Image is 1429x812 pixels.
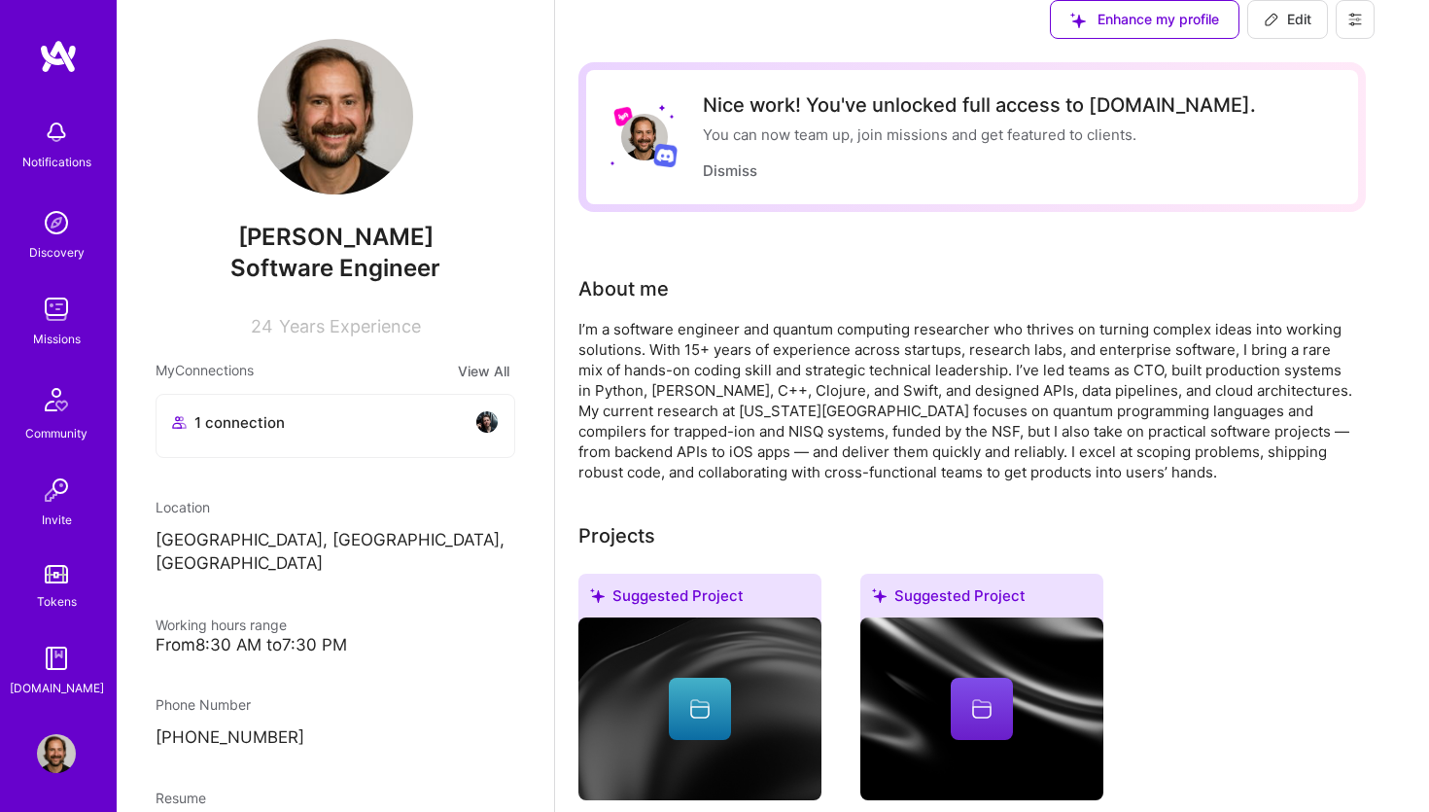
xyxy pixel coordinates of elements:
[10,678,104,698] div: [DOMAIN_NAME]
[156,223,515,252] span: [PERSON_NAME]
[578,319,1356,482] div: I’m a software engineer and quantum computing researcher who thrives on turning complex ideas int...
[25,423,87,443] div: Community
[156,635,515,655] div: From 8:30 AM to 7:30 PM
[590,588,605,603] i: icon SuggestedTeams
[452,360,515,382] button: View All
[194,412,285,433] span: 1 connection
[37,639,76,678] img: guide book
[613,106,634,126] img: Lyft logo
[156,790,206,806] span: Resume
[156,394,515,458] button: 1 connectionavatar
[1264,10,1311,29] span: Edit
[156,529,515,576] p: [GEOGRAPHIC_DATA], [GEOGRAPHIC_DATA], [GEOGRAPHIC_DATA]
[578,574,821,625] div: Suggested Project
[172,415,187,430] i: icon Collaborator
[42,510,72,530] div: Invite
[22,152,91,172] div: Notifications
[578,521,655,550] div: Projects
[39,39,78,74] img: logo
[37,113,76,152] img: bell
[653,143,678,167] img: Discord logo
[279,316,421,336] span: Years Experience
[33,329,81,349] div: Missions
[703,160,757,181] button: Dismiss
[32,734,81,773] a: User Avatar
[578,274,669,303] div: About me
[156,497,515,517] div: Location
[230,254,440,282] span: Software Engineer
[156,726,515,750] p: [PHONE_NUMBER]
[33,376,80,423] img: Community
[872,588,887,603] i: icon SuggestedTeams
[29,242,85,263] div: Discovery
[37,591,77,612] div: Tokens
[621,114,668,160] img: User Avatar
[258,39,413,194] img: User Avatar
[703,93,1256,117] div: Nice work! You've unlocked full access to [DOMAIN_NAME].
[578,618,821,800] img: cover
[860,618,1103,800] img: cover
[37,734,76,773] img: User Avatar
[156,617,287,633] span: Working hours range
[703,124,1256,145] div: You can now team up, join missions and get featured to clients.
[251,316,273,336] span: 24
[37,471,76,510] img: Invite
[37,290,76,329] img: teamwork
[475,410,499,434] img: avatar
[156,696,251,713] span: Phone Number
[156,360,254,382] span: My Connections
[860,574,1103,625] div: Suggested Project
[37,203,76,242] img: discovery
[45,565,68,583] img: tokens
